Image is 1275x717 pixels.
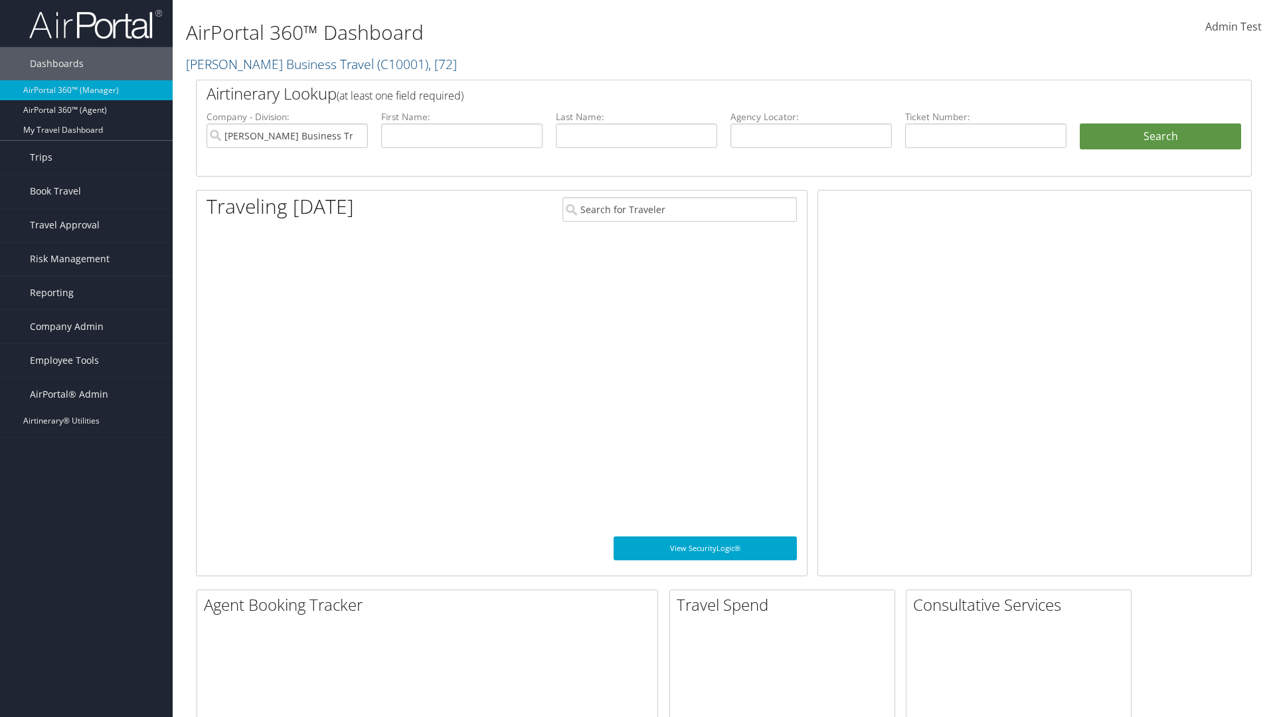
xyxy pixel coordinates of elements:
h2: Airtinerary Lookup [207,82,1153,105]
label: Ticket Number: [905,110,1066,123]
label: Last Name: [556,110,717,123]
h2: Agent Booking Tracker [204,594,657,616]
span: Employee Tools [30,344,99,377]
span: (at least one field required) [337,88,464,103]
span: Book Travel [30,175,81,208]
a: [PERSON_NAME] Business Travel [186,55,457,73]
span: Dashboards [30,47,84,80]
span: Trips [30,141,52,174]
span: ( C10001 ) [377,55,428,73]
span: Travel Approval [30,208,100,242]
input: Search for Traveler [562,197,797,222]
label: First Name: [381,110,543,123]
button: Search [1080,123,1241,150]
span: Risk Management [30,242,110,276]
h1: AirPortal 360™ Dashboard [186,19,903,46]
h2: Travel Spend [677,594,894,616]
a: View SecurityLogic® [614,536,797,560]
span: AirPortal® Admin [30,378,108,411]
h2: Consultative Services [913,594,1131,616]
label: Company - Division: [207,110,368,123]
span: Reporting [30,276,74,309]
span: Company Admin [30,310,104,343]
h1: Traveling [DATE] [207,193,354,220]
a: Admin Test [1205,7,1262,48]
label: Agency Locator: [730,110,892,123]
span: Admin Test [1205,19,1262,34]
img: airportal-logo.png [29,9,162,40]
span: , [ 72 ] [428,55,457,73]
